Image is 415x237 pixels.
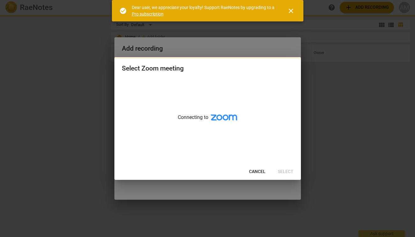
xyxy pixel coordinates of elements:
[122,65,184,72] div: Select Zoom meeting
[132,4,276,17] div: Dear user, we appreciate your loyalty! Support RaeNotes by upgrading to a
[132,11,164,16] a: Pro subscription
[249,169,265,175] span: Cancel
[119,7,127,15] span: check_circle
[114,79,301,164] div: Connecting to
[284,3,298,18] button: Close
[287,7,295,15] span: close
[244,166,270,177] button: Cancel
